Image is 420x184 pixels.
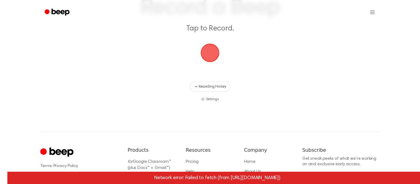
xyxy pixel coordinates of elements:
[128,160,171,170] a: forGoogle Classroom™ (plus Docs™ + Gmail™)
[302,147,380,154] h6: Subscribe
[53,164,78,168] a: Privacy Policy
[128,147,176,154] h6: Products
[365,5,380,20] button: Open menu
[190,82,230,92] button: Recording History
[40,163,118,169] div: ·
[186,170,194,174] a: Help
[201,44,219,62] img: Beep Logo
[40,6,75,18] a: Beep
[201,96,219,102] button: Settings
[244,147,292,154] h6: Company
[40,164,52,168] a: Terms
[40,147,75,159] a: Cruip
[186,160,199,164] a: Pricing
[244,170,261,174] a: About Us
[199,84,226,89] span: Recording History
[92,24,328,34] p: Tap to Record.
[128,160,133,164] i: for
[206,96,219,102] span: Settings
[186,147,234,154] h6: Resources
[244,160,256,164] a: Home
[302,156,380,167] p: Get sneak peeks of what we’re working on and exclusive early access.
